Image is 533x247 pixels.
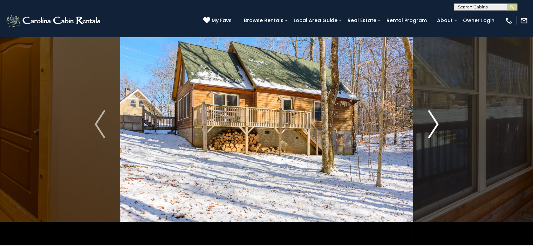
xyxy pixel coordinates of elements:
[290,15,341,26] a: Local Area Guide
[520,17,528,25] img: mail-regular-white.png
[413,3,453,245] button: Next
[80,3,120,245] button: Previous
[5,14,102,28] img: White-1-2.png
[433,15,456,26] a: About
[459,15,498,26] a: Owner Login
[383,15,430,26] a: Rental Program
[505,17,513,25] img: phone-regular-white.png
[203,17,233,25] a: My Favs
[344,15,380,26] a: Real Estate
[428,110,438,138] img: arrow
[212,17,232,24] span: My Favs
[240,15,287,26] a: Browse Rentals
[95,110,105,138] img: arrow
